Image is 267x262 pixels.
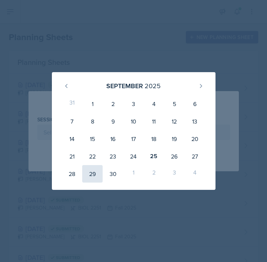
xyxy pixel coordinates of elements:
[62,113,83,130] div: 7
[62,165,83,183] div: 28
[123,130,144,148] div: 17
[144,130,164,148] div: 18
[103,113,123,130] div: 9
[184,148,205,165] div: 27
[164,95,184,113] div: 5
[164,148,184,165] div: 26
[144,95,164,113] div: 4
[82,165,103,183] div: 29
[184,95,205,113] div: 6
[103,130,123,148] div: 16
[62,130,83,148] div: 14
[82,130,103,148] div: 15
[123,148,144,165] div: 24
[82,95,103,113] div: 1
[184,113,205,130] div: 13
[62,95,83,113] div: 31
[106,81,143,91] div: September
[123,113,144,130] div: 10
[123,165,144,183] div: 1
[103,165,123,183] div: 30
[144,148,164,165] div: 25
[184,165,205,183] div: 4
[82,148,103,165] div: 22
[164,165,184,183] div: 3
[164,130,184,148] div: 19
[144,165,164,183] div: 2
[123,95,144,113] div: 3
[82,113,103,130] div: 8
[164,113,184,130] div: 12
[103,95,123,113] div: 2
[144,113,164,130] div: 11
[184,130,205,148] div: 20
[145,81,161,91] div: 2025
[62,148,83,165] div: 21
[103,148,123,165] div: 23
